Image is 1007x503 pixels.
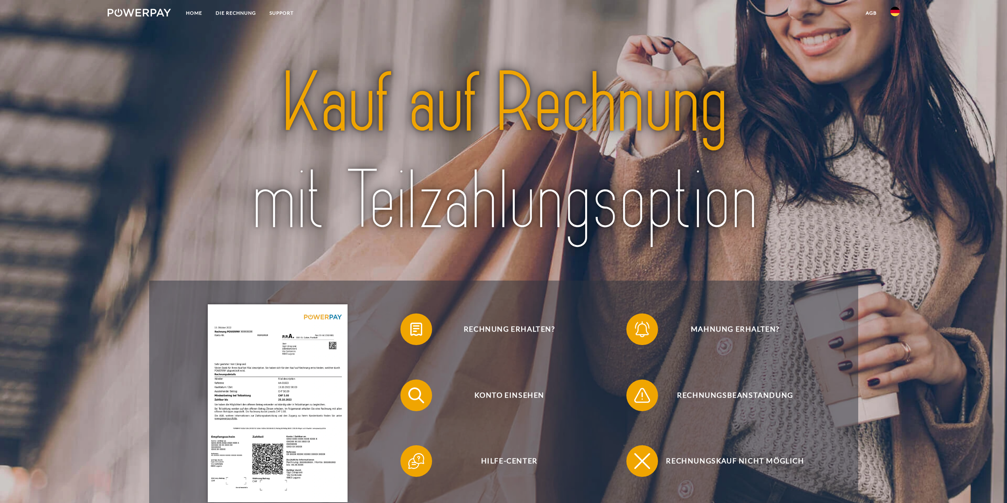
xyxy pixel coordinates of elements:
a: agb [859,6,884,20]
img: qb_search.svg [406,385,426,405]
span: Rechnungsbeanstandung [638,380,832,411]
button: Mahnung erhalten? [626,313,832,345]
a: SUPPORT [263,6,300,20]
img: qb_warning.svg [632,385,652,405]
span: Konto einsehen [412,380,606,411]
img: single_invoice_powerpay_de.jpg [208,304,347,502]
span: Rechnung erhalten? [412,313,606,345]
img: qb_help.svg [406,451,426,471]
button: Rechnungsbeanstandung [626,380,832,411]
img: qb_close.svg [632,451,652,471]
img: de [890,7,900,16]
span: Rechnungskauf nicht möglich [638,445,832,477]
img: logo-powerpay-white.svg [108,9,171,17]
img: qb_bell.svg [632,319,652,339]
button: Rechnung erhalten? [400,313,606,345]
a: DIE RECHNUNG [209,6,263,20]
img: title-powerpay_de.svg [190,50,817,254]
button: Konto einsehen [400,380,606,411]
img: qb_bill.svg [406,319,426,339]
span: Hilfe-Center [412,445,606,477]
span: Mahnung erhalten? [638,313,832,345]
button: Hilfe-Center [400,445,606,477]
button: Rechnungskauf nicht möglich [626,445,832,477]
a: Home [179,6,209,20]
